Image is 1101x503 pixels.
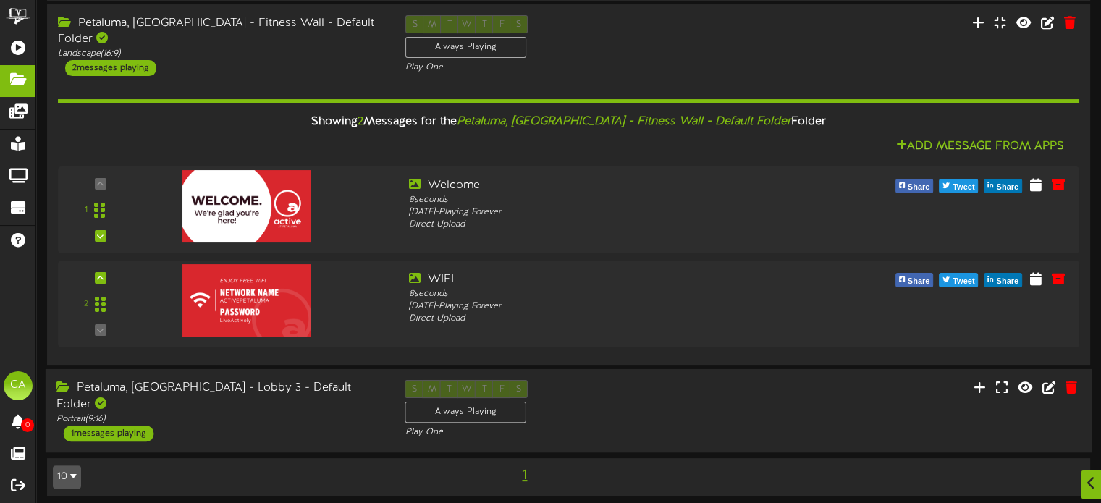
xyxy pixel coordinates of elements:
button: Share [895,179,934,193]
span: Share [993,274,1021,289]
span: Share [905,179,933,195]
div: [DATE] - Playing Forever [409,300,813,313]
div: Petaluma, [GEOGRAPHIC_DATA] - Lobby 3 - Default Folder [56,380,384,413]
div: Play One [405,62,731,74]
button: Share [984,179,1022,193]
span: Share [905,274,933,289]
div: 8 seconds [409,194,813,206]
span: Tweet [950,179,977,195]
button: Tweet [939,179,978,193]
button: Share [984,273,1022,287]
button: Tweet [939,273,978,287]
button: Share [895,273,934,287]
span: 2 [358,115,363,128]
span: 0 [21,418,34,432]
div: [DATE] - Playing Forever [409,206,813,219]
button: 10 [53,465,81,489]
img: e4b732fd-3bd9-40d4-b73e-3d3d84551f1b.png [182,170,311,242]
span: Tweet [950,274,977,289]
div: WIFI [409,271,813,288]
div: CA [4,371,33,400]
div: Direct Upload [409,313,813,325]
div: Always Playing [405,37,526,58]
div: Always Playing [405,402,527,423]
i: Petaluma, [GEOGRAPHIC_DATA] - Fitness Wall - Default Folder [457,115,791,128]
div: 1 messages playing [64,426,153,441]
button: Add Message From Apps [892,138,1068,156]
span: 1 [518,468,531,483]
div: Landscape ( 16:9 ) [58,48,384,60]
div: 2 messages playing [65,60,156,76]
div: Welcome [409,177,813,194]
div: 8 seconds [409,288,813,300]
div: Portrait ( 9:16 ) [56,413,384,426]
span: Share [993,179,1021,195]
div: Play One [405,426,733,439]
div: Showing Messages for the Folder [47,106,1090,138]
div: Direct Upload [409,219,813,231]
img: 74209991-030e-4eb3-bb7b-12c5425103a1.png [182,264,311,337]
div: Petaluma, [GEOGRAPHIC_DATA] - Fitness Wall - Default Folder [58,15,384,48]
